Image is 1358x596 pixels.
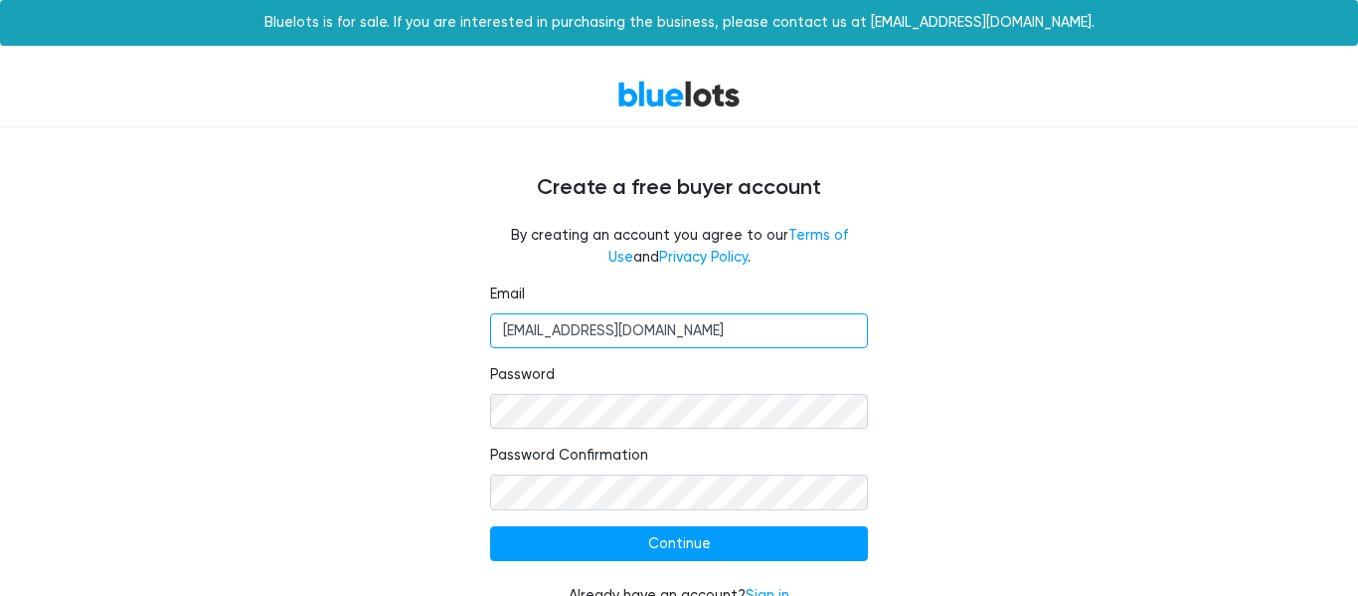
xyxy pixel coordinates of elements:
[490,364,555,386] label: Password
[617,80,741,108] a: BlueLots
[659,249,748,266] a: Privacy Policy
[608,227,848,266] a: Terms of Use
[490,445,648,467] label: Password Confirmation
[490,526,868,562] input: Continue
[83,175,1275,201] h4: Create a free buyer account
[490,284,525,305] label: Email
[490,313,868,349] input: Email
[490,225,868,268] fieldset: By creating an account you agree to our and .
